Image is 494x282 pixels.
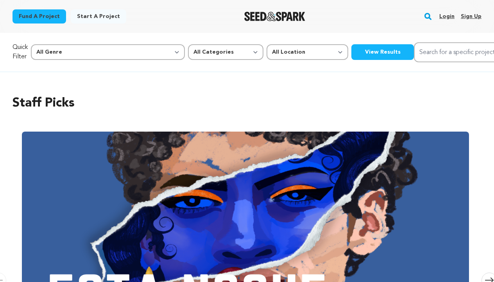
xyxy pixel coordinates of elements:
[439,10,455,23] a: Login
[13,94,481,113] h2: Staff Picks
[351,44,414,60] button: View Results
[13,9,66,23] a: Fund a project
[461,10,481,23] a: Sign up
[244,12,306,21] a: Seed&Spark Homepage
[244,12,306,21] img: Seed&Spark Logo Dark Mode
[71,9,126,23] a: Start a project
[13,43,28,61] p: Quick Filter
